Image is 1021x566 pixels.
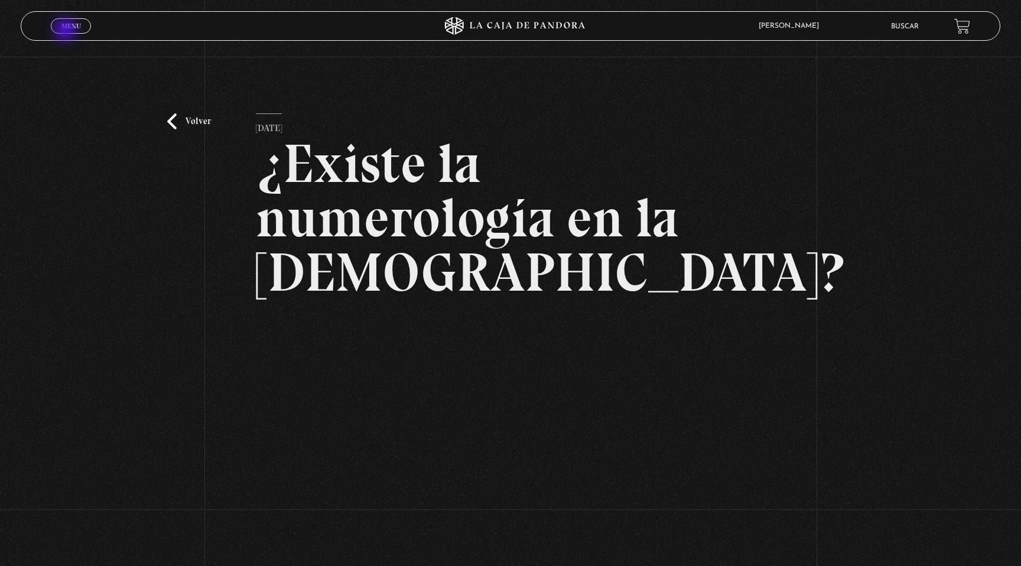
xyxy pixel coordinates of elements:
a: Buscar [891,23,919,30]
h2: ¿Existe la numerología en la [DEMOGRAPHIC_DATA]? [256,136,766,300]
a: Volver [167,113,211,129]
span: Cerrar [57,32,85,41]
p: [DATE] [256,113,282,137]
a: View your shopping cart [954,18,970,34]
span: Menu [61,22,81,30]
span: [PERSON_NAME] [753,22,831,30]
